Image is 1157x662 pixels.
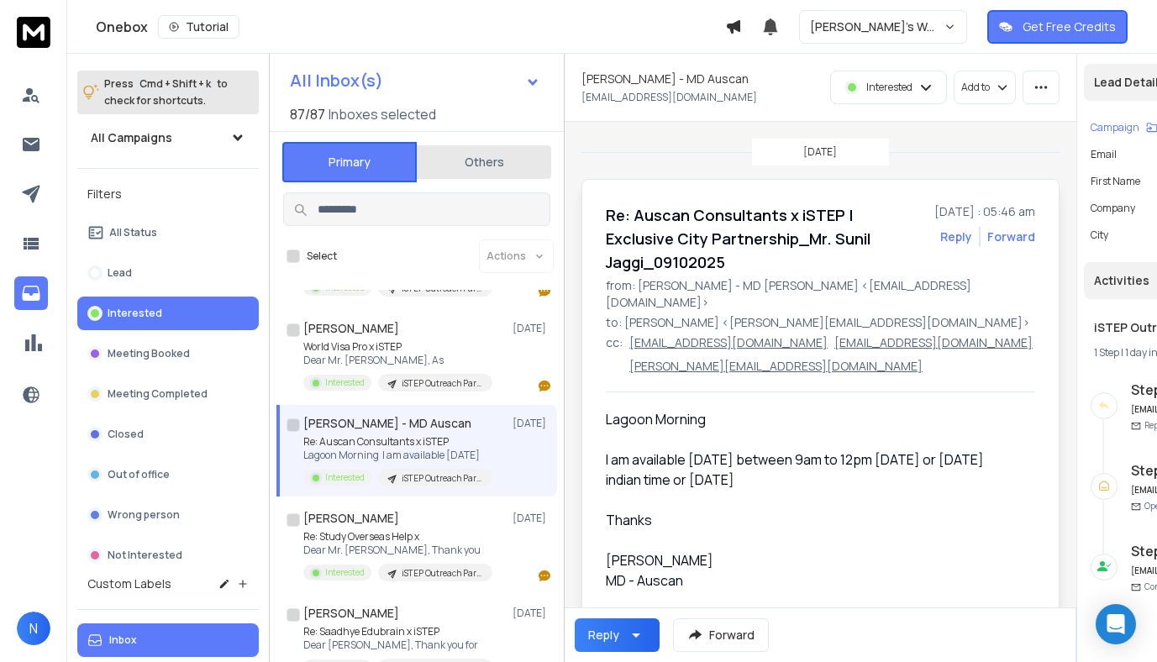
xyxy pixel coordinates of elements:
[987,10,1128,44] button: Get Free Credits
[303,605,399,622] h1: [PERSON_NAME]
[276,64,554,97] button: All Inbox(s)
[303,625,492,638] p: Re: Saadhye Edubrain x iSTEP
[606,314,1035,331] p: to: [PERSON_NAME] <[PERSON_NAME][EMAIL_ADDRESS][DOMAIN_NAME]>
[77,121,259,155] button: All Campaigns
[108,428,144,441] p: Closed
[402,567,482,580] p: iSTEP Outreach Partner
[513,322,550,335] p: [DATE]
[290,104,325,124] span: 87 / 87
[108,468,170,481] p: Out of office
[581,91,757,104] p: [EMAIL_ADDRESS][DOMAIN_NAME]
[108,266,132,280] p: Lead
[803,145,837,159] p: [DATE]
[606,550,1022,591] div: [PERSON_NAME]
[629,358,923,375] p: [PERSON_NAME][EMAIL_ADDRESS][DOMAIN_NAME]
[629,334,828,351] p: [EMAIL_ADDRESS][DOMAIN_NAME]
[77,216,259,250] button: All Status
[137,74,213,93] span: Cmd + Shift + k
[77,377,259,411] button: Meeting Completed
[109,633,137,647] p: Inbox
[1023,18,1116,35] p: Get Free Credits
[303,638,492,652] p: Dear [PERSON_NAME], Thank you for
[673,618,769,652] button: Forward
[606,203,924,274] h1: Re: Auscan Consultants x iSTEP | Exclusive City Partnership_Mr. Sunil Jaggi_09102025
[402,377,482,390] p: iSTEP Outreach Partner
[1094,345,1119,360] span: 1 Step
[303,340,492,354] p: World Visa Pro x iSTEP
[417,144,551,181] button: Others
[606,510,1022,530] div: Thanks
[77,418,259,451] button: Closed
[17,612,50,645] button: N
[282,142,417,182] button: Primary
[575,618,660,652] button: Reply
[961,81,990,94] p: Add to
[940,229,972,245] button: Reply
[96,15,725,39] div: Onebox
[810,18,944,35] p: [PERSON_NAME]'s Workspace
[606,449,1022,490] div: I am available [DATE] between 9am to 12pm [DATE] or [DATE] indian time or [DATE]
[1091,229,1108,242] p: city
[513,512,550,525] p: [DATE]
[108,387,208,401] p: Meeting Completed
[77,458,259,491] button: Out of office
[1091,121,1139,134] p: Campaign
[834,334,1033,351] p: [EMAIL_ADDRESS][DOMAIN_NAME]
[513,607,550,620] p: [DATE]
[934,203,1035,220] p: [DATE] : 05:46 am
[581,71,749,87] h1: [PERSON_NAME] - MD Auscan
[329,104,436,124] h3: Inboxes selected
[866,81,912,94] p: Interested
[325,376,365,389] p: Interested
[108,508,180,522] p: Wrong person
[1091,175,1140,188] p: First Name
[606,277,1035,311] p: from: [PERSON_NAME] - MD [PERSON_NAME] <[EMAIL_ADDRESS][DOMAIN_NAME]>
[91,129,172,146] h1: All Campaigns
[606,334,623,375] p: cc:
[513,417,550,430] p: [DATE]
[303,544,492,557] p: Dear Mr. [PERSON_NAME], Thank you
[303,415,471,432] h1: [PERSON_NAME] - MD Auscan
[1091,148,1117,161] p: Email
[77,539,259,572] button: Not Interested
[325,471,365,484] p: Interested
[303,449,492,462] p: Lagoon Morning I am available [DATE]
[402,472,482,485] p: iSTEP Outreach Partner
[606,570,1022,591] div: MD - Auscan
[77,182,259,206] h3: Filters
[109,226,157,239] p: All Status
[77,498,259,532] button: Wrong person
[325,566,365,579] p: Interested
[108,347,190,360] p: Meeting Booked
[303,320,399,337] h1: [PERSON_NAME]
[77,256,259,290] button: Lead
[290,72,383,89] h1: All Inbox(s)
[1091,202,1135,215] p: company
[1096,604,1136,644] div: Open Intercom Messenger
[108,307,162,320] p: Interested
[303,435,492,449] p: Re: Auscan Consultants x iSTEP
[158,15,239,39] button: Tutorial
[588,627,619,644] div: Reply
[303,510,399,527] h1: [PERSON_NAME]
[77,337,259,370] button: Meeting Booked
[108,549,182,562] p: Not Interested
[77,297,259,330] button: Interested
[307,250,337,263] label: Select
[303,530,492,544] p: Re: Study Overseas Help x
[987,229,1035,245] div: Forward
[104,76,228,109] p: Press to check for shortcuts.
[87,575,171,592] h3: Custom Labels
[303,354,492,367] p: Dear Mr. [PERSON_NAME], As
[77,623,259,657] button: Inbox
